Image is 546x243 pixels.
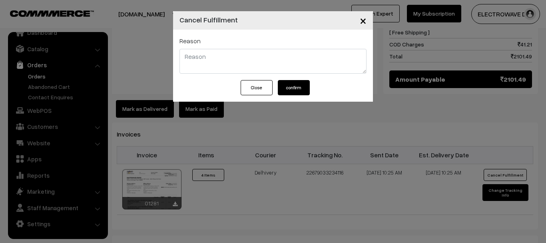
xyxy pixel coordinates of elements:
button: confirm [278,80,310,95]
span: × [360,13,367,28]
button: Close [353,8,373,33]
label: Reason [179,36,201,46]
h4: Cancel Fulfillment [179,14,238,25]
button: Close [241,80,273,95]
